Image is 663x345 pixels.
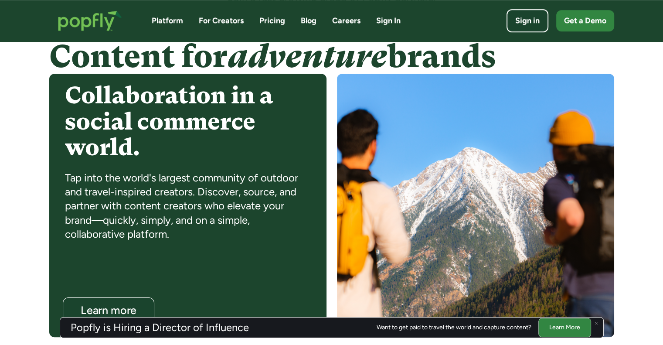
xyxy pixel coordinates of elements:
[301,15,316,26] a: Blog
[71,304,145,316] div: Learn more
[564,15,606,26] div: Get a Demo
[376,15,401,26] a: Sign In
[49,2,131,40] a: home
[65,171,311,242] div: Tap into the world's largest community of outdoor and travel-inspired creators. Discover, source,...
[259,15,285,26] a: Pricing
[332,15,360,26] a: Careers
[49,39,614,74] h4: Content for brands
[228,38,387,75] em: adventure
[377,324,531,331] div: Want to get paid to travel the world and capture content?
[65,82,311,160] h4: Collaboration in a social commerce world.
[515,15,540,26] div: Sign in
[199,15,244,26] a: For Creators
[538,318,591,337] a: Learn More
[71,322,249,333] h3: Popfly is Hiring a Director of Influence
[507,9,548,32] a: Sign in
[556,10,614,31] a: Get a Demo
[63,297,154,322] a: Learn more
[152,15,183,26] a: Platform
